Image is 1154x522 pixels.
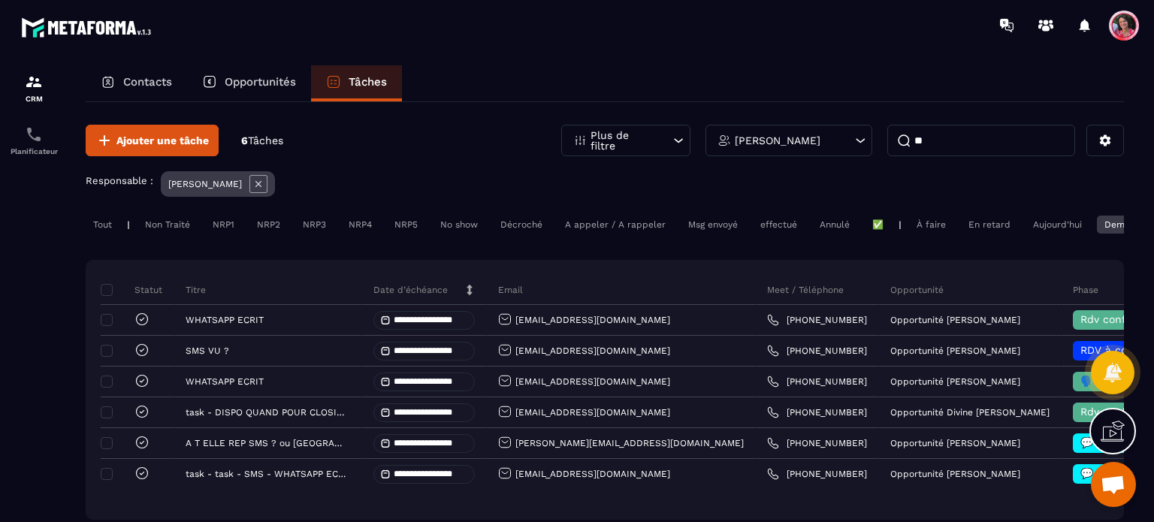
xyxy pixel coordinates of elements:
p: Opportunité [PERSON_NAME] [890,315,1020,325]
div: NRP4 [341,216,379,234]
p: WHATSAPP ECRIT [186,315,264,325]
p: WHATSAPP ECRIT [186,376,264,387]
p: Opportunité [PERSON_NAME] [890,376,1020,387]
div: NRP3 [295,216,334,234]
a: Opportunités [187,65,311,101]
button: Ajouter une tâche [86,125,219,156]
div: En retard [961,216,1018,234]
p: Plus de filtre [591,130,657,151]
p: 6 [241,134,283,148]
img: scheduler [25,125,43,143]
div: Msg envoyé [681,216,745,234]
p: task - DISPO QUAND POUR CLOSING? [186,407,346,418]
p: [PERSON_NAME] [735,135,820,146]
div: NRP5 [387,216,425,234]
p: Responsable : [86,175,153,186]
div: effectué [753,216,805,234]
div: Demain [1097,216,1145,234]
p: A T ELLE REP SMS ? ou [GEOGRAPHIC_DATA]? [186,438,346,448]
a: formationformationCRM [4,62,64,114]
p: Planificateur [4,147,64,155]
p: Email [498,284,523,296]
a: [PHONE_NUMBER] [767,376,867,388]
p: task - task - SMS - WHATSAPP ECRIT [186,469,346,479]
div: Tout [86,216,119,234]
a: Tâches [311,65,402,101]
p: Opportunité [PERSON_NAME] [890,345,1020,356]
div: A appeler / A rappeler [557,216,673,234]
a: [PHONE_NUMBER] [767,406,867,418]
div: Non Traité [137,216,198,234]
p: Statut [104,284,162,296]
div: Décroché [493,216,550,234]
p: Phase [1073,284,1098,296]
a: schedulerschedulerPlanificateur [4,114,64,167]
p: Opportunités [225,75,296,89]
p: Opportunité [890,284,944,296]
p: Opportunité [PERSON_NAME] [890,438,1020,448]
p: | [127,219,130,230]
a: Contacts [86,65,187,101]
p: Tâches [349,75,387,89]
span: Ajouter une tâche [116,133,209,148]
div: No show [433,216,485,234]
a: [PHONE_NUMBER] [767,345,867,357]
div: Ouvrir le chat [1091,462,1136,507]
p: Date d’échéance [373,284,448,296]
a: [PHONE_NUMBER] [767,437,867,449]
img: logo [21,14,156,41]
a: [PHONE_NUMBER] [767,314,867,326]
p: SMS VU ? [186,345,229,356]
p: Titre [186,284,206,296]
div: ✅ [865,216,891,234]
div: NRP1 [205,216,242,234]
p: Contacts [123,75,172,89]
div: À faire [909,216,953,234]
p: Meet / Téléphone [767,284,844,296]
div: Aujourd'hui [1026,216,1089,234]
p: [PERSON_NAME] [168,179,242,189]
span: Tâches [248,134,283,146]
div: NRP2 [249,216,288,234]
p: Opportunité Divine [PERSON_NAME] [890,407,1050,418]
img: formation [25,73,43,91]
div: Annulé [812,216,857,234]
p: | [899,219,902,230]
p: CRM [4,95,64,103]
a: [PHONE_NUMBER] [767,468,867,480]
p: Opportunité [PERSON_NAME] [890,469,1020,479]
